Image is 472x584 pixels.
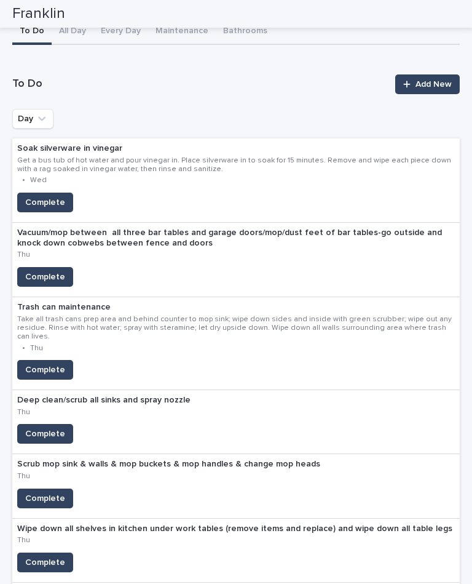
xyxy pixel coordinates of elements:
[17,360,73,380] button: Complete
[25,271,65,283] span: Complete
[17,553,73,572] button: Complete
[25,428,65,440] span: Complete
[17,424,73,444] button: Complete
[12,109,53,129] button: Day
[17,472,30,481] p: Thu
[17,156,455,174] p: Get a bus tub of hot water and pour vinegar in. Place silverware in to soak for 15 minutes. Remov...
[17,302,455,313] p: Trash can maintenance
[395,74,460,94] a: Add New
[17,459,333,470] p: Scrub mop sink & walls & mop buckets & mop handles & change mop heads
[17,395,203,406] p: Deep clean/scrub all sinks and spray nozzle
[12,297,460,390] a: Trash can maintenanceTake all trash cans prep area and behind counter to mop sink; wipe down side...
[216,19,275,45] button: Bathrooms
[12,390,460,454] a: Deep clean/scrub all sinks and spray nozzleThuComplete
[12,519,460,583] a: Wipe down all shelves in kitchen under work tables (remove items and replace) and wipe down all t...
[17,524,455,534] p: Wipe down all shelves in kitchen under work tables (remove items and replace) and wipe down all t...
[17,143,455,154] p: Soak silverware in vinegar
[22,344,25,353] p: •
[17,250,30,259] p: Thu
[17,193,73,212] button: Complete
[12,223,460,297] a: Vacuum/mop between all three bar tables and garage doors/mop/dust feet of bar tables-go outside a...
[12,19,52,45] button: To Do
[12,5,65,23] h2: Franklin
[415,80,452,89] span: Add New
[17,315,455,342] p: Take all trash cans prep area and behind counter to mop sink; wipe down sides and inside with gre...
[12,77,388,92] h1: To Do
[25,492,65,505] span: Complete
[17,536,30,545] p: Thu
[17,228,455,249] p: Vacuum/mop between all three bar tables and garage doors/mop/dust feet of bar tables-go outside a...
[12,138,460,223] a: Soak silverware in vinegarGet a bus tub of hot water and pour vinegar in. Place silverware in to ...
[17,489,73,508] button: Complete
[12,454,460,518] a: Scrub mop sink & walls & mop buckets & mop handles & change mop headsThuComplete
[17,408,30,417] p: Thu
[148,19,216,45] button: Maintenance
[52,19,93,45] button: All Day
[25,196,65,209] span: Complete
[25,364,65,376] span: Complete
[22,176,25,185] p: •
[30,344,43,353] p: Thu
[25,556,65,569] span: Complete
[30,176,47,185] p: Wed
[17,267,73,287] button: Complete
[93,19,148,45] button: Every Day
